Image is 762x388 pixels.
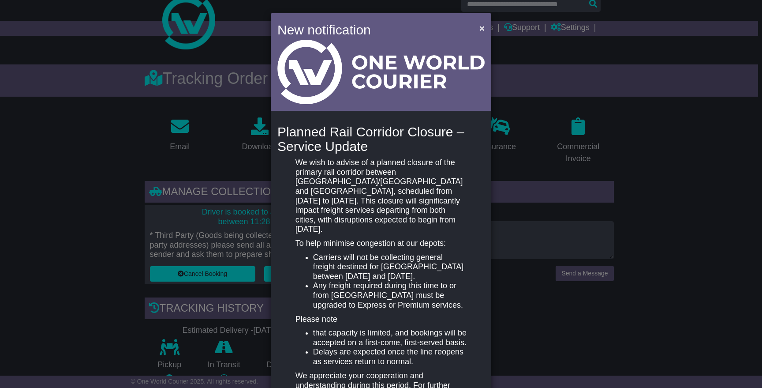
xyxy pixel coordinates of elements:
h4: Planned Rail Corridor Closure – Service Update [277,124,485,154]
p: Please note [295,315,467,324]
h4: New notification [277,20,467,40]
p: We wish to advise of a planned closure of the primary rail corridor between [GEOGRAPHIC_DATA]/[GE... [295,158,467,234]
li: Carriers will not be collecting general freight destined for [GEOGRAPHIC_DATA] between [DATE] and... [313,253,467,282]
img: Light [277,40,485,104]
span: × [479,23,485,33]
li: Any freight required during this time to or from [GEOGRAPHIC_DATA] must be upgraded to Express or... [313,281,467,310]
p: To help minimise congestion at our depots: [295,239,467,249]
button: Close [475,19,489,37]
li: that capacity is limited, and bookings will be accepted on a first-come, first-served basis. [313,328,467,347]
li: Delays are expected once the line reopens as services return to normal. [313,347,467,366]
